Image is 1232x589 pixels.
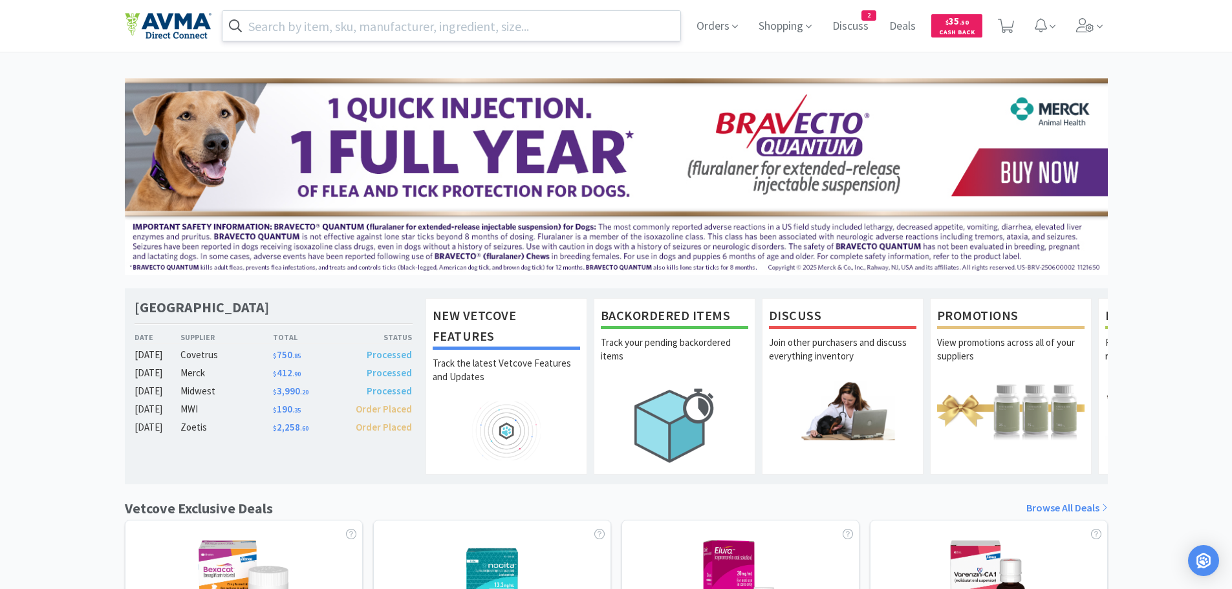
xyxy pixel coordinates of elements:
img: hero_discuss.png [769,381,916,440]
span: $ [273,370,277,378]
a: [DATE]Midwest$3,990.20Processed [135,383,413,399]
img: hero_promotions.png [937,381,1085,440]
div: [DATE] [135,420,181,435]
span: Processed [367,385,412,397]
span: Processed [367,348,412,361]
span: . 20 [300,388,308,396]
h1: Discuss [769,305,916,329]
span: . 35 [292,406,301,414]
div: Supplier [180,331,273,343]
span: 2 [862,11,876,20]
p: Track the latest Vetcove Features and Updates [433,356,580,402]
div: Status [343,331,413,343]
a: [DATE]MWI$190.35Order Placed [135,402,413,417]
span: 2,258 [273,421,308,433]
div: Total [273,331,343,343]
h1: [GEOGRAPHIC_DATA] [135,298,269,317]
img: 3ffb5edee65b4d9ab6d7b0afa510b01f.jpg [125,78,1108,275]
span: . 60 [300,424,308,433]
div: [DATE] [135,383,181,399]
p: View promotions across all of your suppliers [937,336,1085,381]
h1: New Vetcove Features [433,305,580,350]
div: [DATE] [135,365,181,381]
span: Order Placed [356,403,412,415]
a: [DATE]Covetrus$750.85Processed [135,347,413,363]
span: $ [946,18,949,27]
span: $ [273,406,277,414]
img: hero_backorders.png [601,381,748,469]
span: Order Placed [356,421,412,433]
span: Processed [367,367,412,379]
p: Join other purchasers and discuss everything inventory [769,336,916,381]
span: 3,990 [273,385,308,397]
div: Merck [180,365,273,381]
input: Search by item, sku, manufacturer, ingredient, size... [222,11,681,41]
span: 35 [946,15,969,27]
div: Midwest [180,383,273,399]
span: . 85 [292,352,301,360]
a: [DATE]Merck$412.90Processed [135,365,413,381]
a: DiscussJoin other purchasers and discuss everything inventory [762,298,924,474]
div: Zoetis [180,420,273,435]
a: Deals [884,21,921,32]
a: [DATE]Zoetis$2,258.60Order Placed [135,420,413,435]
div: Covetrus [180,347,273,363]
span: 190 [273,403,301,415]
span: 750 [273,348,301,361]
a: PromotionsView promotions across all of your suppliers [930,298,1092,474]
span: 412 [273,367,301,379]
span: . 50 [959,18,969,27]
a: Backordered ItemsTrack your pending backordered items [594,298,755,474]
div: [DATE] [135,347,181,363]
h1: Backordered Items [601,305,748,329]
p: Track your pending backordered items [601,336,748,381]
a: Discuss2 [827,21,874,32]
h1: Promotions [937,305,1085,329]
div: Date [135,331,181,343]
h1: Vetcove Exclusive Deals [125,497,273,520]
span: Cash Back [939,29,975,37]
a: Browse All Deals [1026,500,1108,517]
a: New Vetcove FeaturesTrack the latest Vetcove Features and Updates [426,298,587,474]
div: [DATE] [135,402,181,417]
img: e4e33dab9f054f5782a47901c742baa9_102.png [125,12,211,39]
span: $ [273,388,277,396]
div: Open Intercom Messenger [1188,545,1219,576]
div: MWI [180,402,273,417]
img: hero_feature_roadmap.png [433,402,580,460]
span: $ [273,352,277,360]
span: . 90 [292,370,301,378]
a: $35.50Cash Back [931,8,982,43]
span: $ [273,424,277,433]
